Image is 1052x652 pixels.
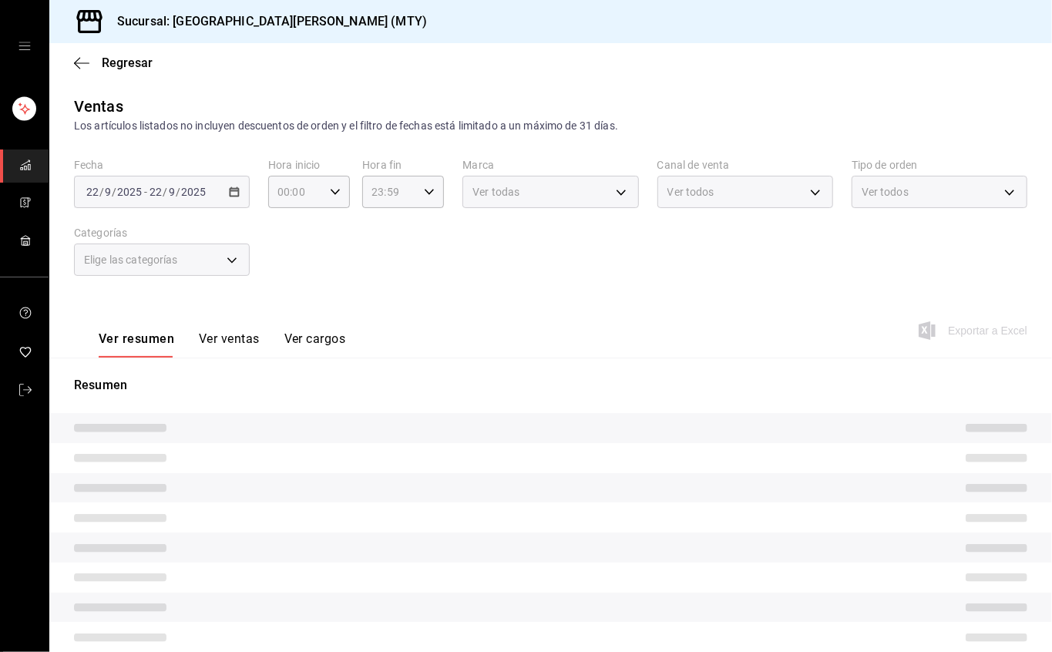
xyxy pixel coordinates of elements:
label: Hora fin [362,160,444,171]
input: ---- [180,186,207,198]
span: / [112,186,116,198]
h3: Sucursal: [GEOGRAPHIC_DATA][PERSON_NAME] (MTY) [105,12,427,31]
span: - [144,186,147,198]
span: / [176,186,180,198]
span: / [163,186,167,198]
input: ---- [116,186,143,198]
button: cajón abierto [18,40,31,52]
label: Canal de venta [657,160,833,171]
label: Categorías [74,228,250,239]
button: Ver cargos [284,331,346,358]
input: -- [168,186,176,198]
div: navigation tabs [99,331,345,358]
span: Ver todos [667,184,714,200]
span: Elige las categorías [84,252,178,267]
label: Hora inicio [268,160,350,171]
input: -- [149,186,163,198]
span: Ver todos [862,184,909,200]
label: Marca [462,160,638,171]
button: Regresar [74,55,153,70]
input: -- [86,186,99,198]
span: Ver todas [472,184,519,200]
button: Ver resumen [99,331,174,358]
span: Regresar [102,55,153,70]
input: -- [104,186,112,198]
div: Los artículos listados no incluyen descuentos de orden y el filtro de fechas está limitado a un m... [74,118,1027,134]
span: / [99,186,104,198]
label: Tipo de orden [852,160,1027,171]
div: Ventas [74,95,123,118]
p: Resumen [74,376,1027,395]
label: Fecha [74,160,250,171]
button: Ver ventas [199,331,260,358]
